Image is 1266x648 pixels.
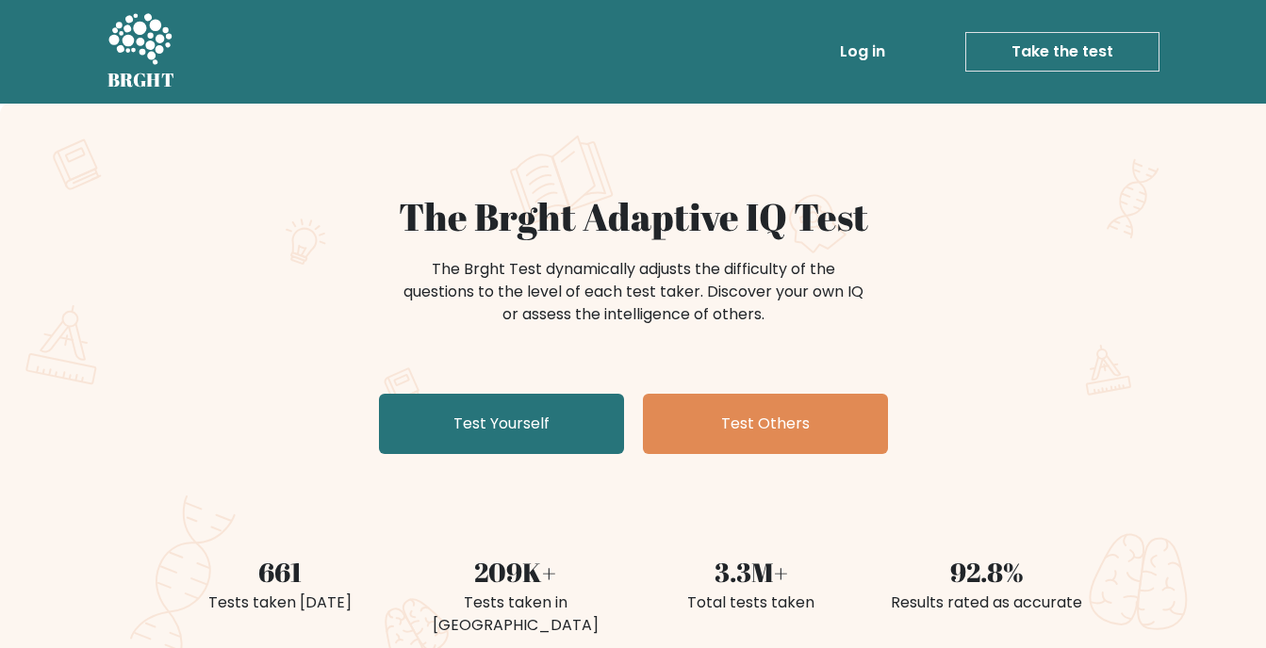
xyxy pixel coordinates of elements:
div: Results rated as accurate [880,591,1093,614]
div: The Brght Test dynamically adjusts the difficulty of the questions to the level of each test take... [398,258,869,326]
h1: The Brght Adaptive IQ Test [173,194,1093,239]
div: Total tests taken [645,591,858,614]
a: BRGHT [107,8,175,96]
a: Test Others [643,394,888,454]
div: 209K+ [409,552,622,591]
div: Tests taken in [GEOGRAPHIC_DATA] [409,591,622,637]
a: Log in [832,33,893,71]
a: Take the test [965,32,1159,72]
div: 3.3M+ [645,552,858,591]
div: Tests taken [DATE] [173,591,386,614]
a: Test Yourself [379,394,624,454]
h5: BRGHT [107,69,175,91]
div: 92.8% [880,552,1093,591]
div: 661 [173,552,386,591]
